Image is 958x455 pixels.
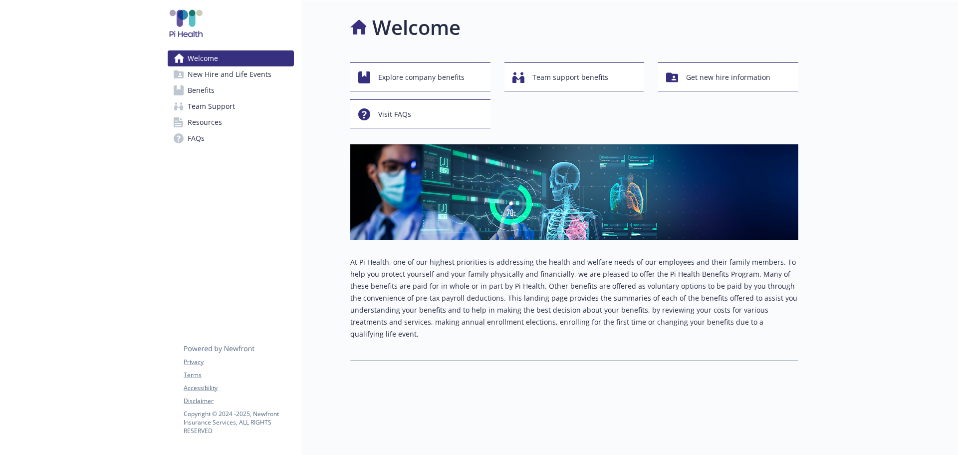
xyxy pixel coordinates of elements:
img: overview page banner [350,144,798,240]
span: Explore company benefits [378,68,465,87]
button: Visit FAQs [350,99,490,128]
span: Benefits [188,82,215,98]
span: Team Support [188,98,235,114]
span: Team support benefits [532,68,608,87]
a: Disclaimer [184,397,293,406]
p: At Pi Health, one of our highest priorities is addressing the health and welfare needs of our emp... [350,256,798,340]
a: Resources [168,114,294,130]
a: Terms [184,371,293,380]
p: Copyright © 2024 - 2025 , Newfront Insurance Services, ALL RIGHTS RESERVED [184,410,293,435]
a: Benefits [168,82,294,98]
h1: Welcome [372,12,461,42]
a: Welcome [168,50,294,66]
a: Team Support [168,98,294,114]
span: Welcome [188,50,218,66]
button: Team support benefits [504,62,645,91]
button: Explore company benefits [350,62,490,91]
span: New Hire and Life Events [188,66,271,82]
a: FAQs [168,130,294,146]
a: New Hire and Life Events [168,66,294,82]
span: Resources [188,114,222,130]
span: Get new hire information [686,68,770,87]
span: Visit FAQs [378,105,411,124]
span: FAQs [188,130,205,146]
button: Get new hire information [658,62,798,91]
a: Accessibility [184,384,293,393]
a: Privacy [184,358,293,367]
